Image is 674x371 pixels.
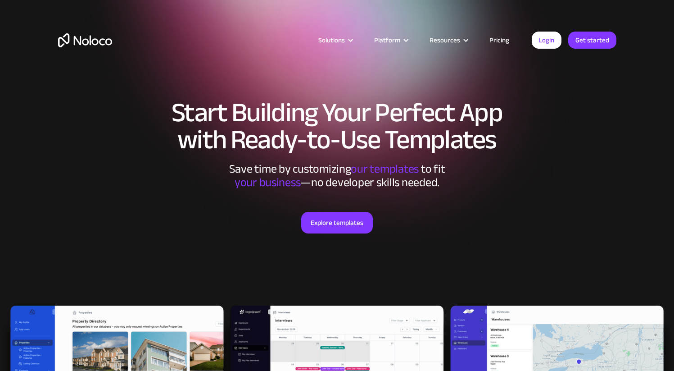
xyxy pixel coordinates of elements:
a: home [58,33,112,47]
a: Pricing [478,34,520,46]
div: Resources [418,34,478,46]
div: Platform [363,34,418,46]
span: our templates [351,158,419,180]
div: Resources [430,34,460,46]
div: Save time by customizing to fit ‍ —no developer skills needed. [202,162,472,189]
div: Solutions [307,34,363,46]
a: Get started [568,32,616,49]
h1: Start Building Your Perfect App with Ready-to-Use Templates [58,99,616,153]
span: your business [235,171,301,193]
div: Solutions [318,34,345,46]
div: Platform [374,34,400,46]
a: Explore templates [301,212,373,234]
a: Login [532,32,561,49]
